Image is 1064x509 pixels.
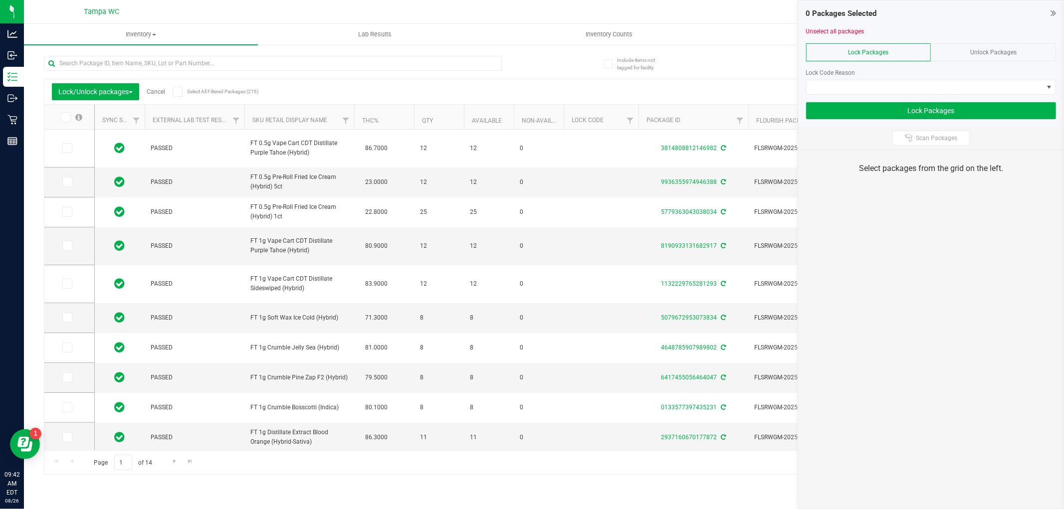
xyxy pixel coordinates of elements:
span: PASSED [151,279,238,289]
span: 86.7000 [360,141,393,156]
span: 8 [470,403,508,412]
span: 25 [420,207,458,217]
inline-svg: Retail [7,115,17,125]
span: In Sync [115,340,125,354]
span: Sync from Compliance System [719,280,726,287]
span: FT 1g Crumble Pine Zap F2 (Hybrid) [250,373,348,382]
span: PASSED [151,343,238,352]
span: 12 [420,241,458,251]
span: In Sync [115,277,125,291]
div: Select packages from the grid on the left. [811,163,1051,174]
a: 3814808812146982 [661,145,717,152]
a: 1132229765281293 [661,280,717,287]
span: Inventory Counts [572,30,646,39]
button: Lock Packages [806,102,1056,119]
a: Non-Available [522,117,566,124]
span: Lock Code Reason [806,69,855,76]
span: FLSRWGM-20250820-2165 [754,144,852,153]
a: 8190933131682917 [661,242,717,249]
span: Sync from Compliance System [719,374,726,381]
span: 80.9000 [360,239,393,253]
inline-svg: Outbound [7,93,17,103]
a: Filter [732,112,748,129]
a: Qty [422,117,433,124]
a: Flourish Package ID [756,117,819,124]
span: Lock/Unlock packages [58,88,133,96]
span: 12 [470,144,508,153]
inline-svg: Inbound [7,50,17,60]
a: Filter [622,112,638,129]
span: FLSRWGM-20250820-800 [754,373,852,382]
span: 8 [420,373,458,382]
input: 1 [114,455,132,470]
span: Sync from Compliance System [719,242,726,249]
span: 8 [470,343,508,352]
a: Cancel [147,88,165,95]
span: 80.1000 [360,400,393,415]
a: Inventory Counts [492,24,726,45]
span: PASSED [151,433,238,442]
a: Sku Retail Display Name [252,117,327,124]
button: Lock/Unlock packages [52,83,139,100]
a: Go to the next page [167,455,182,468]
p: 09:42 AM EDT [4,470,19,497]
a: Go to the last page [183,455,198,468]
span: 71.3000 [360,311,393,325]
span: FLSRWGM-20250820-1521 [754,313,852,323]
span: In Sync [115,400,125,414]
a: Lock Code [572,117,604,124]
span: 0 [520,403,558,412]
span: Scan Packages [916,134,957,142]
input: Search Package ID, Item Name, SKU, Lot or Part Number... [44,56,502,71]
span: In Sync [115,370,125,384]
span: Unlock Packages [970,49,1017,56]
span: 12 [470,279,508,289]
button: Scan Packages [892,131,970,146]
span: FLSRWGM-20250820-958 [754,343,852,352]
a: Filter [228,112,244,129]
span: Select All Filtered Packages (276) [187,89,237,94]
span: FLSRWGM-20250820-885 [754,403,852,412]
span: 83.9000 [360,277,393,291]
inline-svg: Reports [7,136,17,146]
span: Inventory [24,30,258,39]
span: Select all records on this page [75,114,82,121]
span: In Sync [115,141,125,155]
span: 11 [420,433,458,442]
span: 11 [470,433,508,442]
span: FT 1g Vape Cart CDT Distillate Purple Tahoe (Hybrid) [250,236,348,255]
span: 12 [470,177,508,187]
span: 86.3000 [360,430,393,445]
span: FT 1g Vape Cart CDT Distillate Sideswiped (Hybrid) [250,274,348,293]
inline-svg: Analytics [7,29,17,39]
span: PASSED [151,241,238,251]
iframe: Resource center unread badge [29,428,41,440]
a: Package ID [646,117,680,124]
span: FT 0.5g Vape Cart CDT Distillate Purple Tahoe (Hybrid) [250,139,348,158]
span: Lock Packages [849,49,889,56]
span: PASSED [151,403,238,412]
span: 8 [420,403,458,412]
a: Filter [128,112,145,129]
a: Inventory [24,24,258,45]
a: THC% [362,117,379,124]
span: 79.5000 [360,370,393,385]
span: FT 0.5g Pre-Roll Fried Ice Cream (Hybrid) 1ct [250,202,348,221]
span: Sync from Compliance System [719,434,726,441]
span: 0 [520,207,558,217]
span: 23.0000 [360,175,393,189]
a: 5079672953073834 [661,314,717,321]
span: 0 [520,177,558,187]
span: In Sync [115,311,125,325]
span: Sync from Compliance System [719,314,726,321]
span: FLSRWGM-20250820-648 [754,433,852,442]
span: 8 [420,343,458,352]
span: Tampa WC [84,7,120,16]
a: 4648785907989802 [661,344,717,351]
span: 12 [470,241,508,251]
a: Available [472,117,502,124]
span: 8 [470,373,508,382]
span: FLSRWGM-20250820-1662 [754,279,852,289]
a: Sync Status [102,117,141,124]
span: 12 [420,144,458,153]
